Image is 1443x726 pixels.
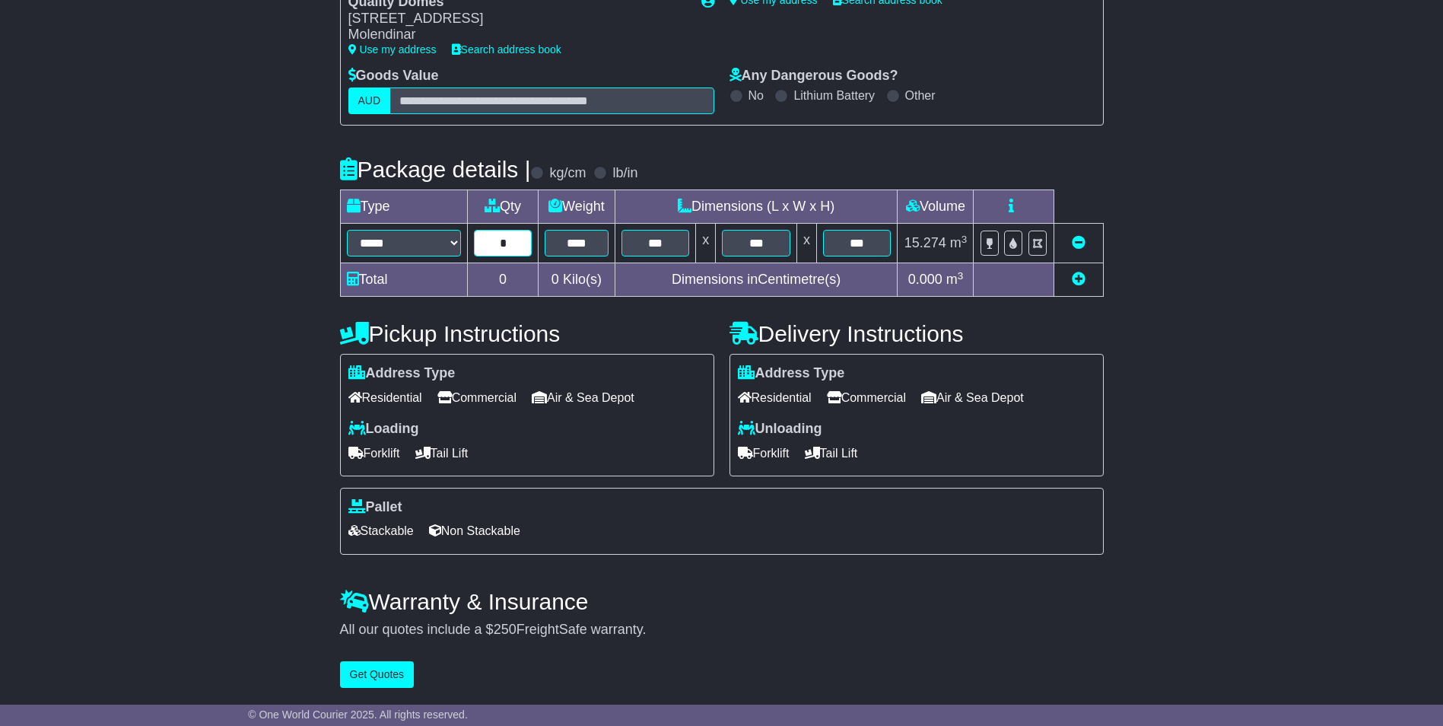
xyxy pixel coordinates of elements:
h4: Delivery Instructions [729,321,1104,346]
div: Molendinar [348,27,686,43]
span: Air & Sea Depot [532,386,634,409]
span: Stackable [348,519,414,543]
h4: Warranty & Insurance [340,589,1104,614]
span: 250 [494,622,516,637]
label: Any Dangerous Goods? [729,68,898,84]
td: x [796,224,816,263]
span: m [950,235,968,250]
span: Residential [348,386,422,409]
a: Add new item [1072,272,1085,287]
a: Use my address [348,43,437,56]
span: Tail Lift [805,441,858,465]
a: Search address book [452,43,561,56]
span: Forklift [348,441,400,465]
label: Other [905,88,936,103]
a: Remove this item [1072,235,1085,250]
label: Unloading [738,421,822,438]
h4: Package details | [340,157,531,182]
label: Address Type [348,365,456,382]
span: 15.274 [904,235,946,250]
td: Weight [538,190,615,224]
td: Volume [898,190,974,224]
div: All our quotes include a $ FreightSafe warranty. [340,622,1104,638]
span: Tail Lift [415,441,469,465]
div: [STREET_ADDRESS] [348,11,686,27]
span: Non Stackable [429,519,520,543]
span: Residential [738,386,812,409]
td: Dimensions in Centimetre(s) [615,263,898,297]
span: Forklift [738,441,790,465]
label: Loading [348,421,419,438]
h4: Pickup Instructions [340,321,714,346]
label: lb/in [612,165,637,182]
span: 0.000 [908,272,942,287]
span: Commercial [827,386,906,409]
label: No [749,88,764,103]
td: Type [340,190,468,224]
td: Kilo(s) [538,263,615,297]
label: kg/cm [549,165,586,182]
label: AUD [348,88,391,114]
button: Get Quotes [340,661,415,688]
span: © One World Courier 2025. All rights reserved. [248,708,468,721]
span: Air & Sea Depot [921,386,1024,409]
td: Dimensions (L x W x H) [615,190,898,224]
span: m [946,272,964,287]
span: Commercial [437,386,516,409]
label: Address Type [738,365,845,382]
td: x [696,224,716,263]
label: Lithium Battery [793,88,875,103]
sup: 3 [961,234,968,245]
td: Qty [468,190,539,224]
td: Total [340,263,468,297]
label: Goods Value [348,68,439,84]
span: 0 [551,272,559,287]
label: Pallet [348,499,402,516]
sup: 3 [958,270,964,282]
td: 0 [468,263,539,297]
